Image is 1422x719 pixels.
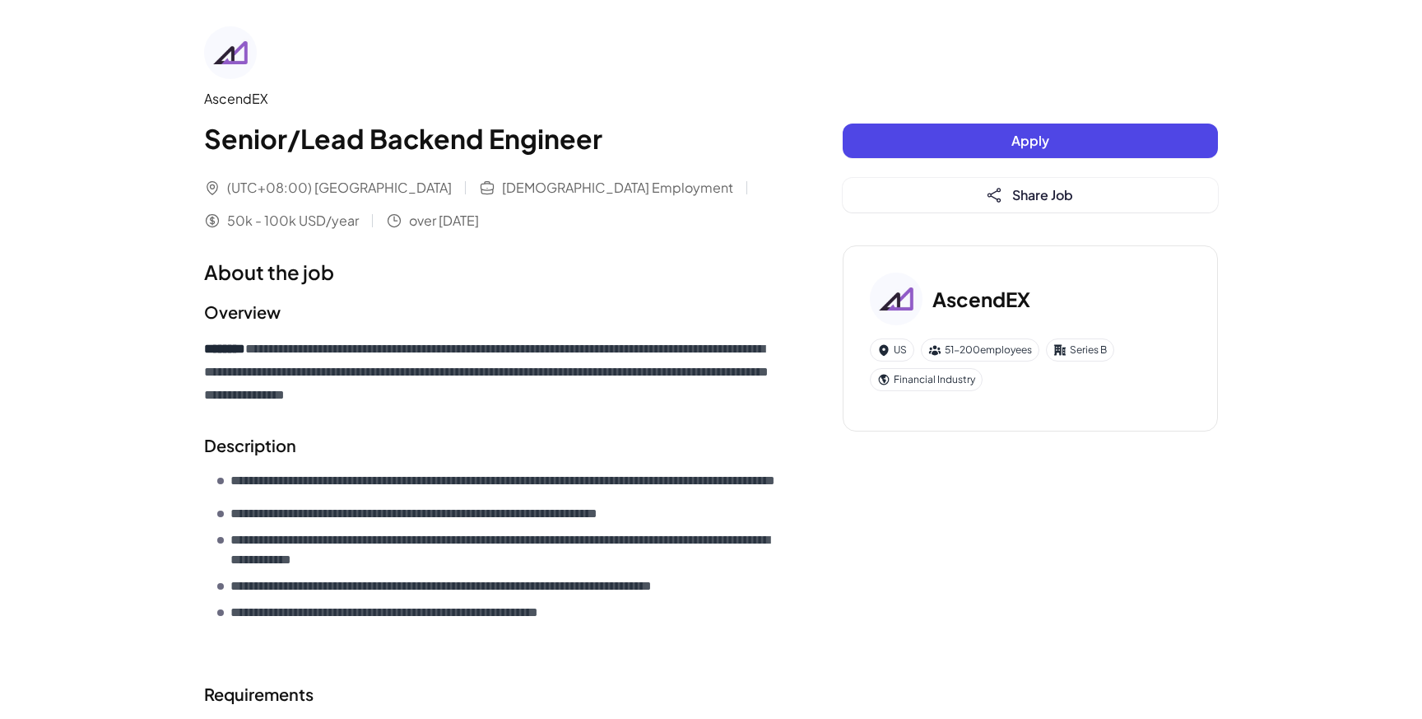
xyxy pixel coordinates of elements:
[409,211,479,231] span: over [DATE]
[1012,186,1073,203] span: Share Job
[204,433,777,458] h2: Description
[921,338,1039,362] div: 51-200 employees
[932,284,1030,314] h3: AscendEX
[870,368,983,391] div: Financial Industry
[870,338,914,362] div: US
[204,257,777,287] h1: About the job
[843,124,1218,158] button: Apply
[204,89,777,109] div: AscendEX
[204,26,257,79] img: As
[843,178,1218,212] button: Share Job
[502,178,733,198] span: [DEMOGRAPHIC_DATA] Employment
[227,211,359,231] span: 50k - 100k USD/year
[204,119,777,158] h1: Senior/Lead Backend Engineer
[1046,338,1114,362] div: Series B
[204,682,777,707] h2: Requirements
[204,300,777,324] h2: Overview
[1011,132,1049,149] span: Apply
[870,273,922,325] img: As
[227,178,452,198] span: (UTC+08:00) [GEOGRAPHIC_DATA]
